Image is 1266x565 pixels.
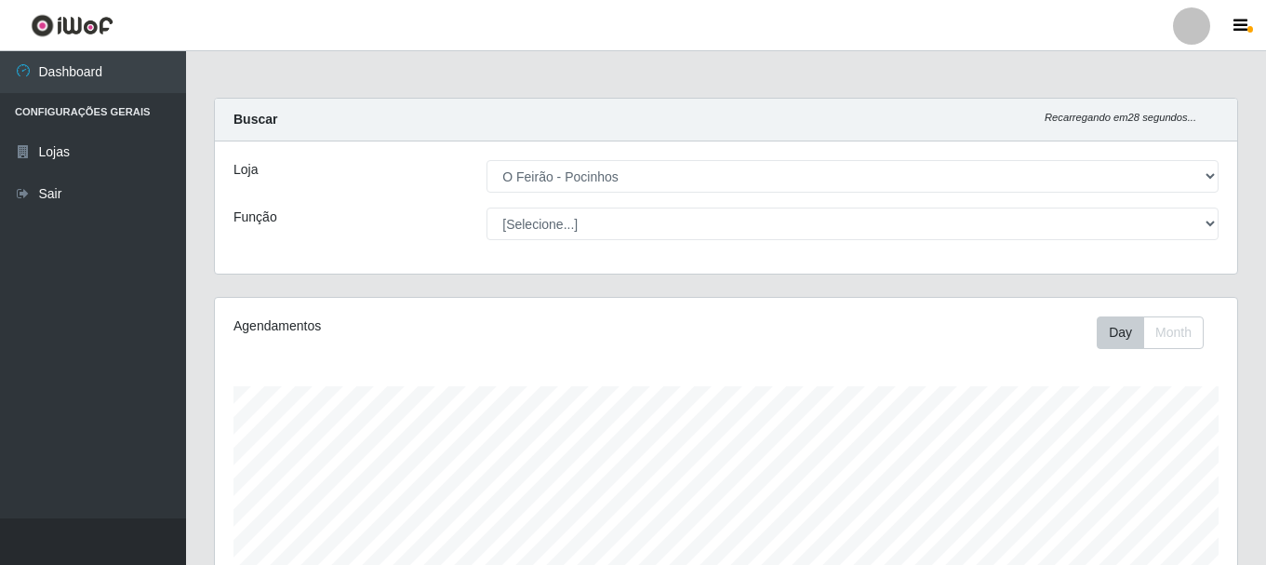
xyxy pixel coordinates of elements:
[1143,316,1204,349] button: Month
[233,112,277,127] strong: Buscar
[31,14,113,37] img: CoreUI Logo
[1045,112,1196,123] i: Recarregando em 28 segundos...
[1097,316,1204,349] div: First group
[233,160,258,180] label: Loja
[233,316,628,336] div: Agendamentos
[1097,316,1144,349] button: Day
[1097,316,1219,349] div: Toolbar with button groups
[233,208,277,227] label: Função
